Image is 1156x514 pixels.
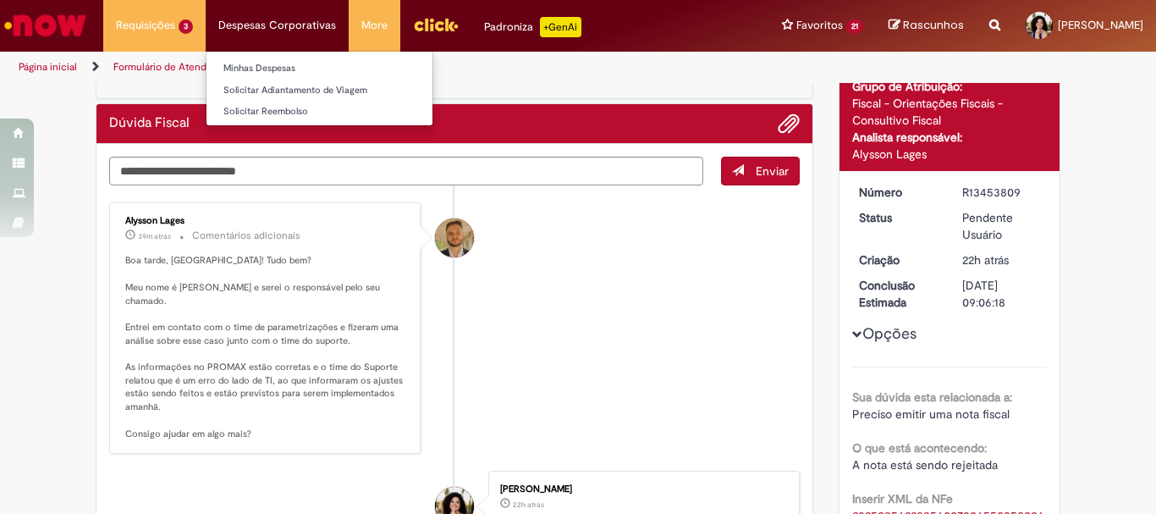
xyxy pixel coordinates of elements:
[796,17,843,34] span: Favoritos
[852,78,1048,95] div: Grupo de Atribuição:
[846,277,950,311] dt: Conclusão Estimada
[1058,18,1143,32] span: [PERSON_NAME]
[852,95,1048,129] div: Fiscal - Orientações Fiscais - Consultivo Fiscal
[778,113,800,135] button: Adicionar anexos
[540,17,581,37] p: +GenAi
[852,406,1010,422] span: Preciso emitir uma nota fiscal
[500,484,782,495] div: [PERSON_NAME]
[903,17,964,33] span: Rascunhos
[962,251,1041,268] div: 27/08/2025 17:06:16
[361,17,388,34] span: More
[125,216,407,226] div: Alysson Lages
[413,12,459,37] img: click_logo_yellow_360x200.png
[218,17,336,34] span: Despesas Corporativas
[846,209,950,226] dt: Status
[206,59,432,78] a: Minhas Despesas
[138,231,171,241] span: 39m atrás
[846,251,950,268] dt: Criação
[852,390,1012,405] b: Sua dúvida esta relacionada a:
[19,60,77,74] a: Página inicial
[2,8,89,42] img: ServiceNow
[852,129,1048,146] div: Analista responsável:
[962,184,1041,201] div: R13453809
[852,146,1048,163] div: Alysson Lages
[846,19,863,34] span: 21
[852,440,987,456] b: O que está acontecendo:
[513,500,544,510] span: 22h atrás
[962,252,1009,268] span: 22h atrás
[721,157,800,185] button: Enviar
[192,229,300,243] small: Comentários adicionais
[435,218,474,257] div: Alysson Lages
[852,457,998,473] span: A nota está sendo rejeitada
[116,17,175,34] span: Requisições
[846,184,950,201] dt: Número
[13,52,758,83] ul: Trilhas de página
[109,157,703,186] textarea: Digite sua mensagem aqui...
[513,500,544,510] time: 27/08/2025 17:06:13
[109,116,190,131] h2: Dúvida Fiscal Histórico de tíquete
[484,17,581,37] div: Padroniza
[889,18,964,34] a: Rascunhos
[206,51,433,126] ul: Despesas Corporativas
[113,60,239,74] a: Formulário de Atendimento
[756,163,789,179] span: Enviar
[179,19,193,34] span: 3
[138,231,171,241] time: 28/08/2025 14:03:45
[962,252,1009,268] time: 27/08/2025 17:06:16
[962,209,1041,243] div: Pendente Usuário
[206,102,432,121] a: Solicitar Reembolso
[206,81,432,100] a: Solicitar Adiantamento de Viagem
[125,254,407,440] p: Boa tarde, [GEOGRAPHIC_DATA]! Tudo bem? Meu nome é [PERSON_NAME] e serei o responsável pelo seu c...
[852,491,953,506] b: Inserir XML da NFe
[962,277,1041,311] div: [DATE] 09:06:18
